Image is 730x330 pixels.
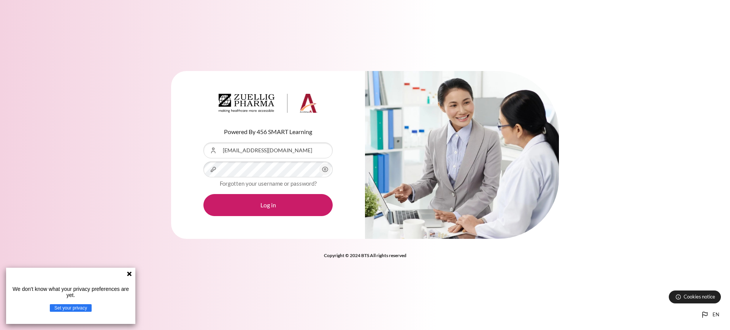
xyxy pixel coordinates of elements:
[9,286,132,298] p: We don't know what your privacy preferences are yet.
[684,293,715,300] span: Cookies notice
[669,291,721,303] button: Cookies notice
[203,142,333,158] input: Username or Email Address
[324,253,406,258] strong: Copyright © 2024 BTS All rights reserved
[697,307,722,322] button: Languages
[219,94,317,113] img: Architeck
[713,311,719,319] span: en
[219,94,317,116] a: Architeck
[203,127,333,136] p: Powered By 456 SMART Learning
[220,180,317,187] a: Forgotten your username or password?
[50,304,92,312] button: Set your privacy
[203,194,333,216] button: Log in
